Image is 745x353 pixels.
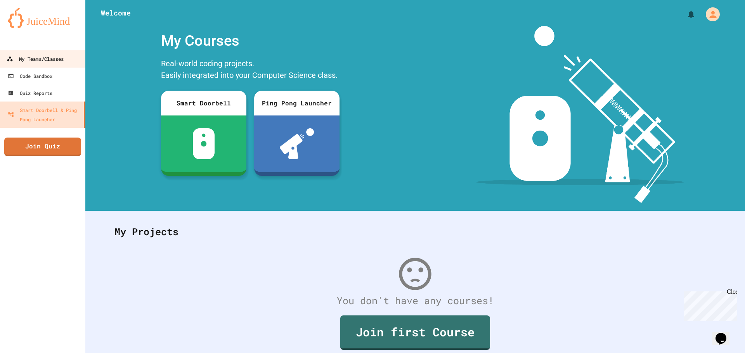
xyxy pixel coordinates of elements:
[7,54,64,64] div: My Teams/Classes
[8,105,81,124] div: Smart Doorbell & Ping Pong Launcher
[107,293,724,308] div: You don't have any courses!
[8,88,52,98] div: Quiz Reports
[672,8,698,21] div: My Notifications
[8,71,52,81] div: Code Sandbox
[681,288,737,321] iframe: chat widget
[280,128,314,159] img: ppl-with-ball.png
[476,26,684,203] img: banner-image-my-projects.png
[157,26,343,56] div: My Courses
[3,3,54,49] div: Chat with us now!Close
[161,91,246,115] div: Smart Doorbell
[340,315,490,350] a: Join first Course
[4,138,81,156] a: Join Quiz
[8,8,78,28] img: logo-orange.svg
[107,217,724,247] div: My Projects
[157,56,343,85] div: Real-world coding projects. Easily integrated into your Computer Science class.
[698,5,722,23] div: My Account
[254,91,340,115] div: Ping Pong Launcher
[193,128,215,159] img: sdb-white.svg
[712,322,737,345] iframe: chat widget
